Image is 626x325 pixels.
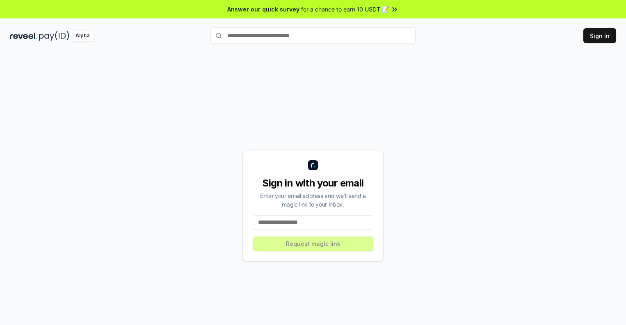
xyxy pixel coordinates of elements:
[227,5,299,14] span: Answer our quick survey
[583,28,616,43] button: Sign In
[10,31,37,41] img: reveel_dark
[301,5,389,14] span: for a chance to earn 10 USDT 📝
[39,31,69,41] img: pay_id
[71,31,94,41] div: Alpha
[253,177,373,190] div: Sign in with your email
[253,191,373,209] div: Enter your email address and we’ll send a magic link to your inbox.
[308,160,318,170] img: logo_small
